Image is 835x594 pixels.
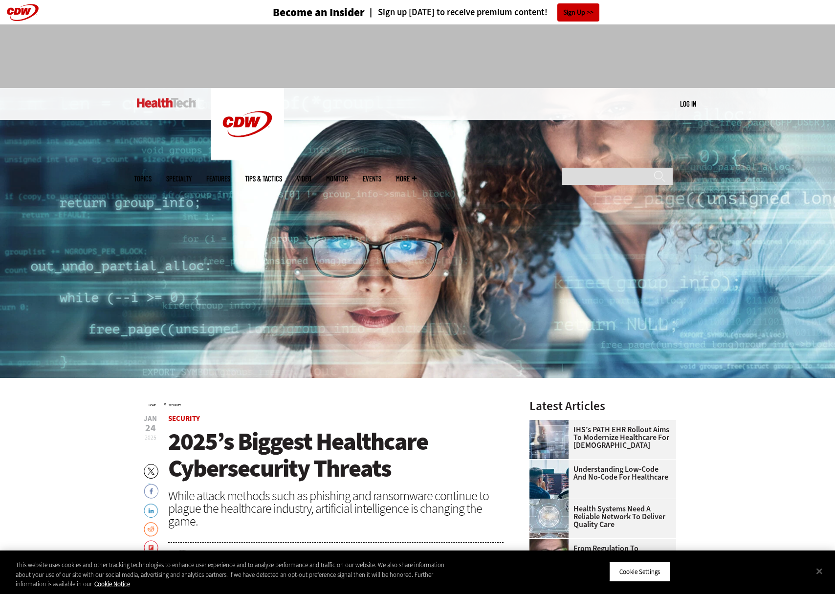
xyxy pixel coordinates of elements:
[529,460,569,499] img: Coworkers coding
[145,434,156,441] span: 2025
[134,175,152,182] span: Topics
[236,7,365,18] a: Become an Insider
[809,560,830,582] button: Close
[365,8,548,17] a: Sign up [DATE] to receive premium content!
[149,400,504,408] div: »
[529,426,670,449] a: IHS’s PATH EHR Rollout Aims to Modernize Healthcare for [DEMOGRAPHIC_DATA]
[529,465,670,481] a: Understanding Low-Code and No-Code for Healthcare
[144,415,157,422] span: Jan
[557,3,599,22] a: Sign Up
[529,400,676,412] h3: Latest Articles
[529,499,569,538] img: Healthcare networking
[214,550,264,557] a: [PERSON_NAME]
[149,403,156,407] a: Home
[240,34,595,78] iframe: advertisement
[609,561,670,582] button: Cookie Settings
[529,420,569,459] img: Electronic health records
[529,545,670,576] a: From Regulation to Resilience: Best Practices for Securing Healthcare Data in an AI Era
[169,403,181,407] a: Security
[204,550,211,557] span: by
[211,88,284,160] img: Home
[273,7,365,18] h3: Become an Insider
[363,175,381,182] a: Events
[206,175,230,182] a: Features
[326,175,348,182] a: MonITor
[529,539,569,578] img: woman wearing glasses looking at healthcare data on screen
[297,175,311,182] a: Video
[211,153,284,163] a: CDW
[245,175,282,182] a: Tips & Tactics
[529,505,670,528] a: Health Systems Need a Reliable Network To Deliver Quality Care
[680,99,696,109] div: User menu
[137,98,196,108] img: Home
[168,550,197,578] img: nathan eddy
[166,175,192,182] span: Specialty
[680,99,696,108] a: Log in
[94,580,130,588] a: More information about your privacy
[168,425,428,484] span: 2025’s Biggest Healthcare Cybersecurity Threats
[168,489,504,528] div: While attack methods such as phishing and ransomware continue to plague the healthcare industry, ...
[529,420,573,428] a: Electronic health records
[144,423,157,433] span: 24
[396,175,417,182] span: More
[529,460,573,467] a: Coworkers coding
[529,539,573,547] a: woman wearing glasses looking at healthcare data on screen
[168,414,200,423] a: Security
[529,499,573,507] a: Healthcare networking
[16,560,459,589] div: This website uses cookies and other tracking technologies to enhance user experience and to analy...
